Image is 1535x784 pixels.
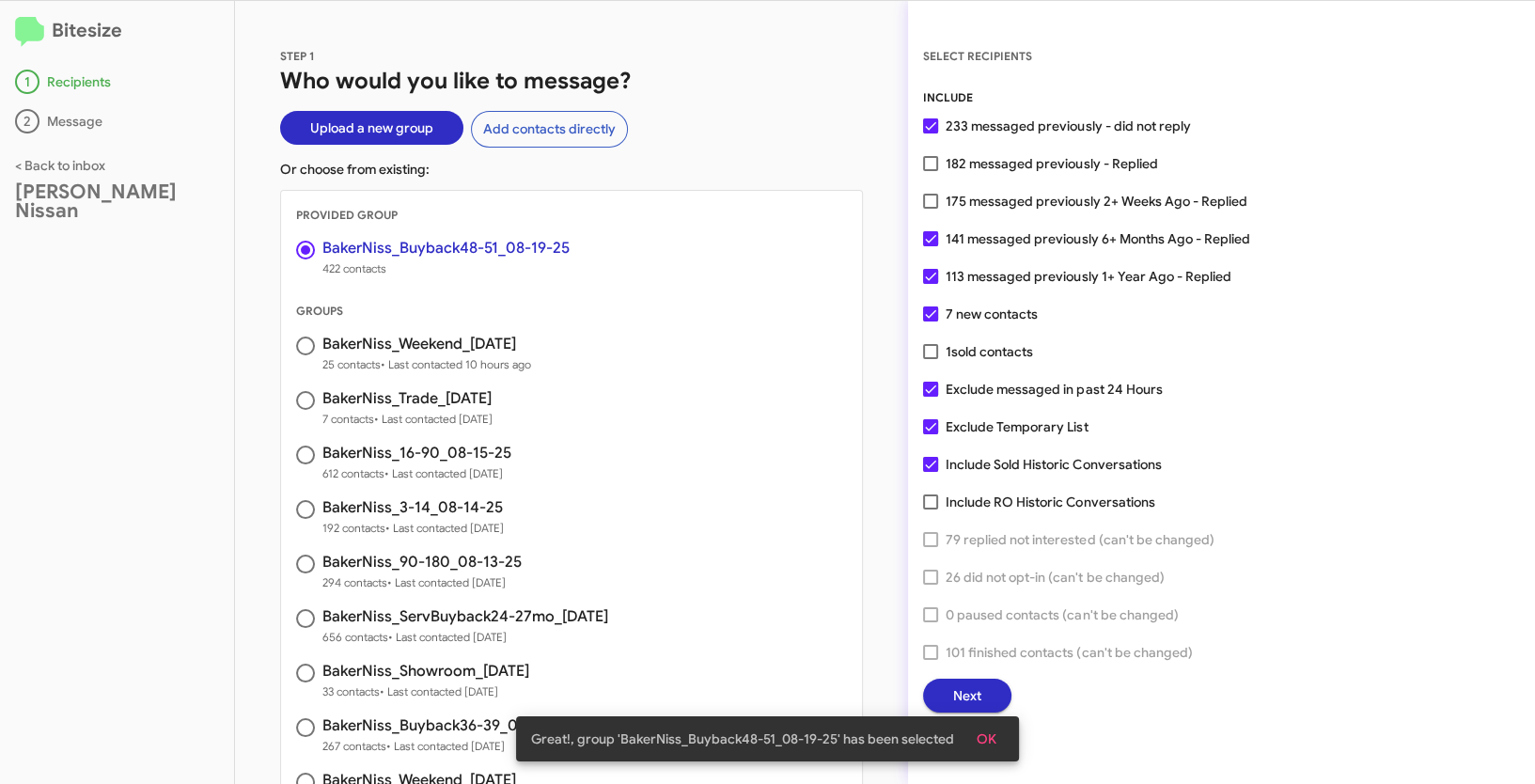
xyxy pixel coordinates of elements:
[946,378,1162,400] span: Exclude messaged in past 24 Hours
[322,337,531,352] h3: BakerNiss_Weekend_[DATE]
[322,355,531,374] span: 25 contacts
[15,17,44,47] img: logo-minimal.svg
[385,521,504,535] span: • Last contacted [DATE]
[946,416,1088,438] span: Exclude Temporary List
[322,500,504,515] h3: BakerNiss_3-14_08-14-25
[380,684,498,698] span: • Last contacted [DATE]
[322,609,608,624] h3: BakerNiss_ServBuyback24-27mo_[DATE]
[946,190,1246,212] span: 175 messaged previously 2+ Weeks Ago - Replied
[951,343,1033,360] span: sold contacts
[15,109,219,133] div: Message
[280,111,463,145] button: Upload a new group
[310,111,433,145] span: Upload a new group
[322,555,522,570] h3: BakerNiss_90-180_08-13-25
[953,679,981,713] span: Next
[322,628,608,647] span: 656 contacts
[946,152,1157,175] span: 182 messaged previously - Replied
[15,16,219,47] h2: Bitesize
[281,206,862,225] div: PROVIDED GROUP
[280,160,863,179] p: Or choose from existing:
[322,718,572,733] h3: BakerNiss_Buyback36-39_08-12-25
[322,446,511,461] h3: BakerNiss_16-90_08-15-25
[946,340,1033,363] span: 1
[946,115,1190,137] span: 233 messaged previously - did not reply
[946,604,1178,626] span: 0 paused contacts (can't be changed)
[923,49,1032,63] span: SELECT RECIPIENTS
[322,464,511,483] span: 612 contacts
[923,88,1520,107] div: INCLUDE
[15,70,219,94] div: Recipients
[322,664,529,679] h3: BakerNiss_Showroom_[DATE]
[322,682,529,701] span: 33 contacts
[962,722,1011,756] button: OK
[15,182,219,220] div: [PERSON_NAME] Nissan
[946,566,1164,588] span: 26 did not opt-in (can't be changed)
[387,575,506,589] span: • Last contacted [DATE]
[322,519,504,538] span: 192 contacts
[15,157,105,174] a: < Back to inbox
[471,111,628,148] button: Add contacts directly
[946,303,1038,325] span: 7 new contacts
[946,641,1192,664] span: 101 finished contacts (can't be changed)
[384,466,503,480] span: • Last contacted [DATE]
[946,265,1230,288] span: 113 messaged previously 1+ Year Ago - Replied
[386,739,505,753] span: • Last contacted [DATE]
[15,109,39,133] div: 2
[322,410,493,429] span: 7 contacts
[280,66,863,96] h1: Who would you like to message?
[322,241,570,256] h3: BakerNiss_Buyback48-51_08-19-25
[946,227,1249,250] span: 141 messaged previously 6+ Months Ago - Replied
[923,679,1011,713] button: Next
[322,737,572,756] span: 267 contacts
[388,630,507,644] span: • Last contacted [DATE]
[322,573,522,592] span: 294 contacts
[381,357,531,371] span: • Last contacted 10 hours ago
[946,453,1161,476] span: Include Sold Historic Conversations
[946,491,1154,513] span: Include RO Historic Conversations
[322,259,570,278] span: 422 contacts
[374,412,493,426] span: • Last contacted [DATE]
[322,391,493,406] h3: BakerNiss_Trade_[DATE]
[946,528,1214,551] span: 79 replied not interested (can't be changed)
[15,70,39,94] div: 1
[977,722,996,756] span: OK
[531,729,954,748] span: Great!, group 'BakerNiss_Buyback48-51_08-19-25' has been selected
[280,49,315,63] span: STEP 1
[281,302,862,321] div: GROUPS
